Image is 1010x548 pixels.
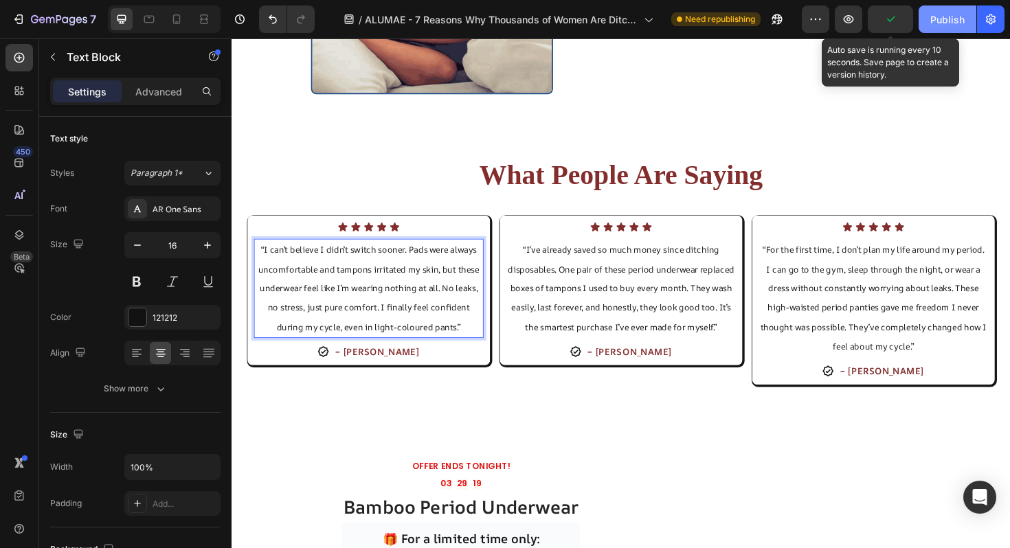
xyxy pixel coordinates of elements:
[919,5,976,33] button: Publish
[50,461,73,473] div: Width
[50,167,74,179] div: Styles
[10,251,33,262] div: Beta
[124,161,221,185] button: Paragraph 1*
[104,382,168,396] div: Show more
[359,12,362,27] span: /
[131,167,183,179] span: Paragraph 1*
[90,11,96,27] p: 7
[560,218,800,332] span: “For the first time, I don’t plan my life around my period. I can go to the gym, sleep through th...
[153,312,217,324] div: 121212
[13,146,33,157] div: 450
[117,483,369,510] h2: Bamboo Period Underwear
[256,466,265,478] div: 19
[232,38,1010,548] iframe: Design area
[221,466,233,478] div: 03
[376,324,467,339] h2: – [PERSON_NAME]
[930,12,965,27] div: Publish
[50,203,67,215] div: Font
[50,426,87,444] div: Size
[293,218,532,312] span: “I’ve already saved so much money since ditching disposables. One pair of these period underwear ...
[67,49,183,65] p: Text Block
[50,133,88,145] div: Text style
[643,345,734,360] h2: – [PERSON_NAME]
[963,481,996,514] div: Open Intercom Messenger
[259,5,315,33] div: Undo/Redo
[50,311,71,323] div: Color
[159,521,326,539] strong: 🎁 For a limited time only:
[5,5,102,33] button: 7
[153,498,217,510] div: Add...
[153,203,217,216] div: AR One Sans
[68,84,106,99] p: Settings
[238,466,250,478] div: 29
[50,344,89,363] div: Align
[191,446,295,459] strong: OFFER ENDS TONIGHT!
[50,376,221,401] button: Show more
[365,12,638,27] span: ALUMAE - 7 Reasons Why Thousands of Women Are Ditching Pads & Tampons: Period Underwear Is the Fu...
[50,497,82,510] div: Padding
[125,455,220,479] input: Auto
[135,84,182,99] p: Advanced
[50,236,87,254] div: Size
[685,13,755,25] span: Need republishing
